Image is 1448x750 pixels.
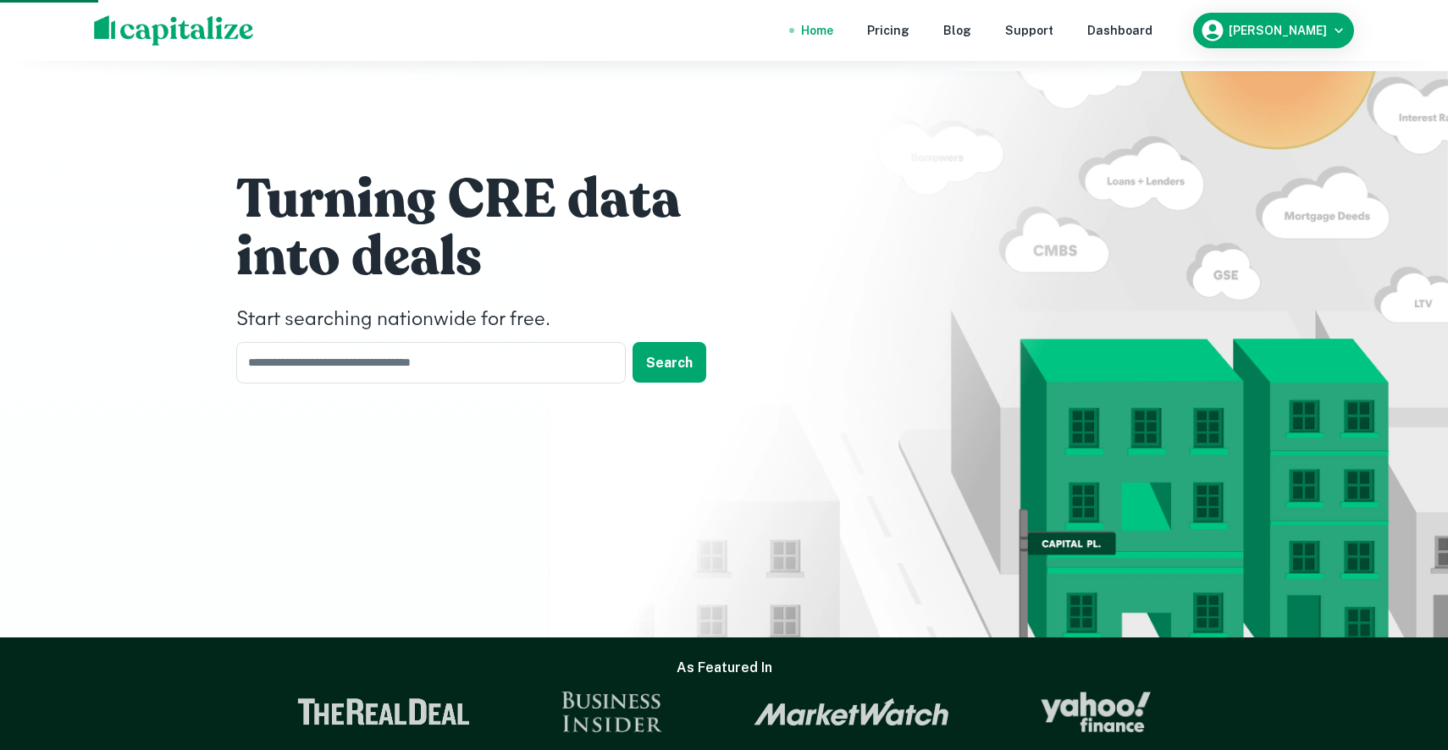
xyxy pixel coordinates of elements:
[297,698,470,725] img: The Real Deal
[754,698,949,726] img: Market Watch
[943,21,971,40] a: Blog
[94,15,254,46] img: capitalize-logo.png
[561,692,663,732] img: Business Insider
[1041,692,1151,732] img: Yahoo Finance
[633,342,706,383] button: Search
[236,166,744,234] h1: Turning CRE data
[1087,21,1152,40] a: Dashboard
[1229,25,1327,36] h6: [PERSON_NAME]
[801,21,833,40] a: Home
[236,223,744,291] h1: into deals
[867,21,909,40] a: Pricing
[236,305,744,335] h4: Start searching nationwide for free.
[1193,13,1354,48] button: [PERSON_NAME]
[1005,21,1053,40] a: Support
[677,658,772,678] h6: As Featured In
[1363,615,1448,696] iframe: Chat Widget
